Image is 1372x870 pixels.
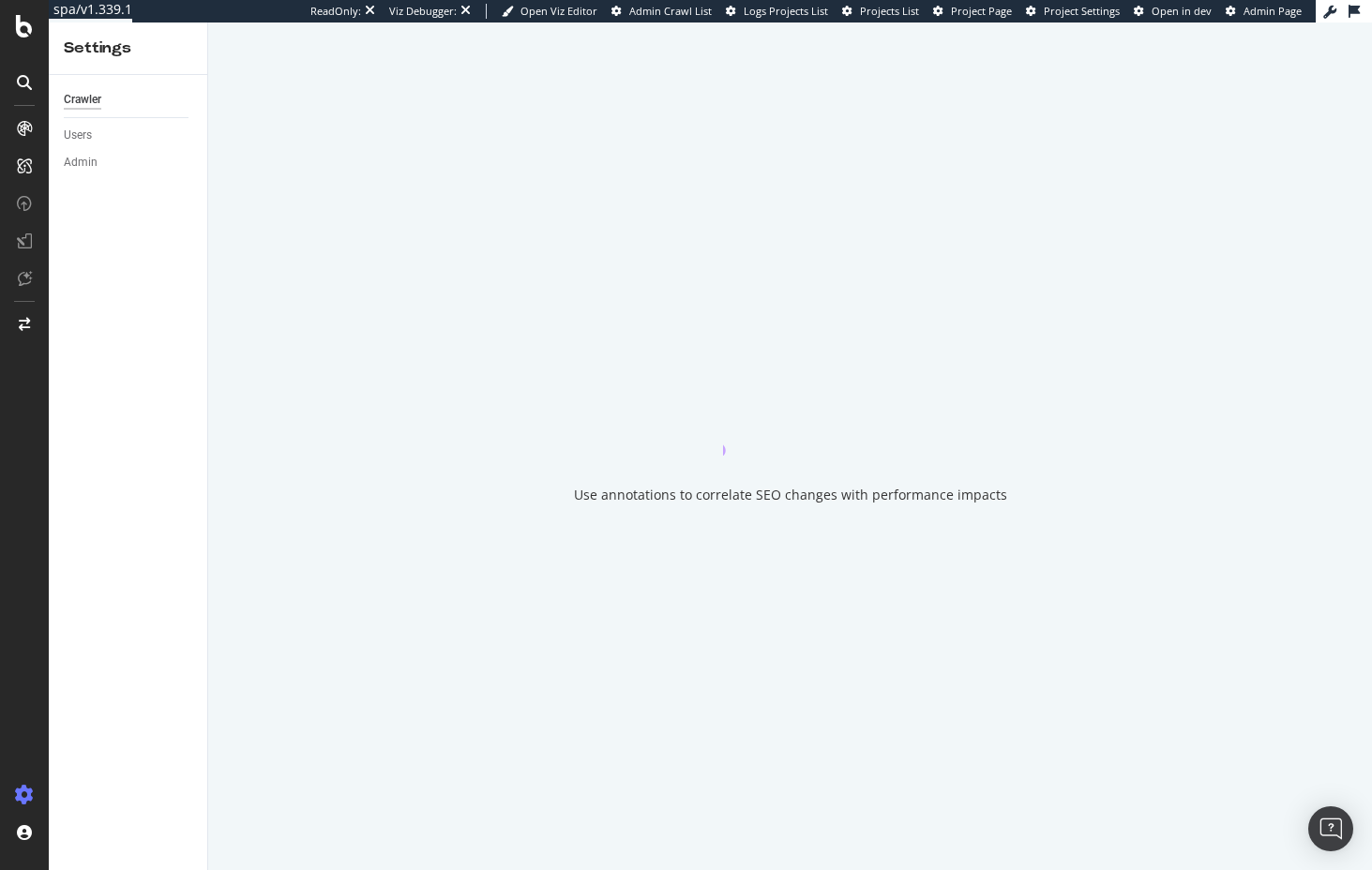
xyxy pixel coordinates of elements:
[574,486,1007,504] div: Use annotations to correlate SEO changes with performance impacts
[64,90,194,110] a: Crawler
[629,4,712,18] span: Admin Crawl List
[842,4,919,19] a: Projects List
[1308,806,1353,851] div: Open Intercom Messenger
[64,126,194,145] a: Users
[1134,4,1212,19] a: Open in dev
[1226,4,1302,19] a: Admin Page
[860,4,919,18] span: Projects List
[64,37,192,59] div: Settings
[933,4,1012,19] a: Project Page
[611,4,712,19] a: Admin Crawl List
[520,4,597,18] span: Open Viz Editor
[389,4,457,19] div: Viz Debugger:
[744,4,828,18] span: Logs Projects List
[64,153,194,172] a: Admin
[726,4,828,19] a: Logs Projects List
[502,4,597,19] a: Open Viz Editor
[64,126,92,145] div: Users
[1244,4,1302,18] span: Admin Page
[723,388,858,456] div: animation
[1152,4,1212,18] span: Open in dev
[951,4,1012,18] span: Project Page
[64,153,98,172] div: Admin
[310,4,361,19] div: ReadOnly:
[1026,4,1120,19] a: Project Settings
[64,90,101,110] div: Crawler
[1044,4,1120,18] span: Project Settings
